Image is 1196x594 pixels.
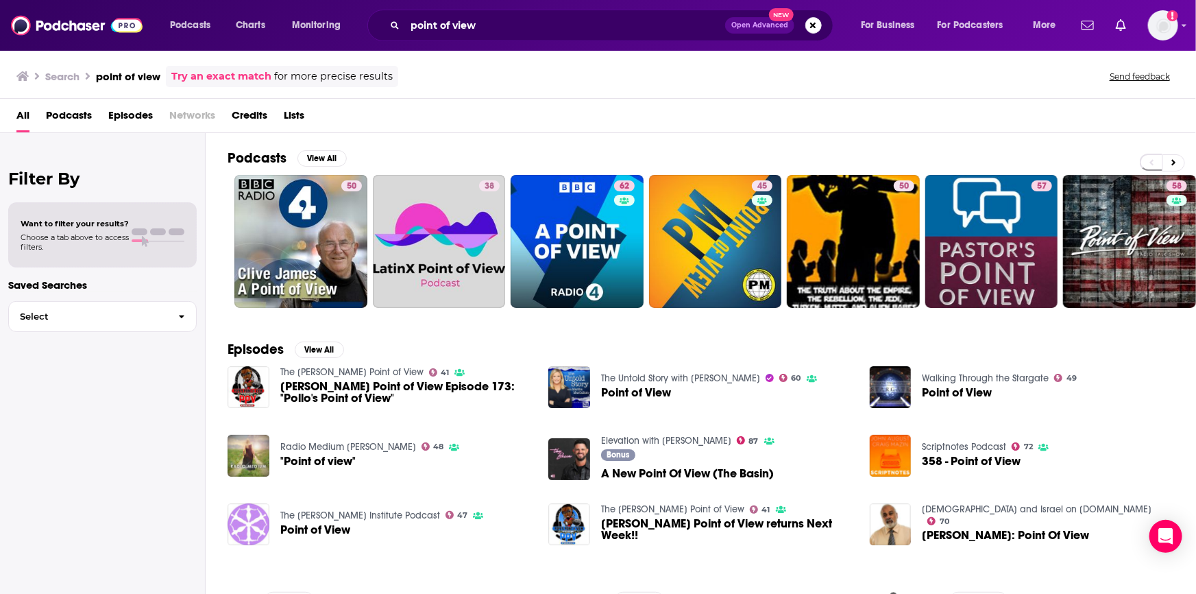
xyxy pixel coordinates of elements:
[601,503,744,515] a: The Pope's Point of View
[614,180,635,191] a: 62
[922,455,1021,467] a: 358 - Point of View
[601,435,731,447] a: Elevation with Steven Furtick
[601,387,671,399] a: Point of View
[234,175,367,308] a: 50
[1110,14,1132,37] a: Show notifications dropdown
[422,442,444,451] a: 48
[1076,14,1099,37] a: Show notifications dropdown
[1033,16,1056,35] span: More
[922,530,1089,541] a: Elisabeth Hasselbeck: Point Of View
[380,10,846,41] div: Search podcasts, credits, & more...
[347,180,356,193] span: 50
[485,180,494,193] span: 38
[228,435,269,477] img: "Point of view"
[280,366,424,378] a: The Pope's Point of View
[16,104,29,132] a: All
[1148,10,1178,40] button: Show profile menu
[457,512,467,519] span: 47
[1032,180,1052,191] a: 57
[280,510,440,521] a: The Ruth Institute Podcast
[870,366,912,408] img: Point of View
[96,70,160,83] h3: point of view
[228,366,269,408] img: Pope's Point of View Episode 173: "Pollo's Point of View"
[227,14,273,36] a: Charts
[1148,10,1178,40] img: User Profile
[750,506,770,514] a: 41
[232,104,267,132] a: Credits
[922,530,1089,541] span: [PERSON_NAME]: Point Of View
[228,150,347,167] a: PodcastsView All
[548,438,590,480] img: A New Point Of View (The Basin)
[280,455,356,467] a: "Point of view"
[171,69,271,84] a: Try an exact match
[228,503,269,545] img: Point of View
[292,16,341,35] span: Monitoring
[779,374,801,382] a: 60
[228,150,286,167] h2: Podcasts
[940,519,949,525] span: 70
[1037,180,1047,193] span: 57
[341,180,362,191] a: 50
[1063,175,1196,308] a: 58
[601,468,774,479] a: A New Point Of View (The Basin)
[731,22,788,29] span: Open Advanced
[737,436,759,444] a: 87
[21,219,129,228] span: Want to filter your results?
[160,14,228,36] button: open menu
[45,70,80,83] h3: Search
[429,368,450,377] a: 41
[1167,180,1187,191] a: 58
[851,14,932,36] button: open menu
[1024,444,1033,450] span: 72
[870,435,912,477] img: 358 - Point of View
[861,16,915,35] span: For Business
[607,451,630,459] span: Bonus
[11,12,143,38] img: Podchaser - Follow, Share and Rate Podcasts
[228,341,284,358] h2: Episodes
[548,366,590,408] img: Point of View
[46,104,92,132] a: Podcasts
[1106,71,1174,82] button: Send feedback
[228,341,344,358] a: EpisodesView All
[446,511,468,519] a: 47
[236,16,265,35] span: Charts
[548,503,590,545] img: Pope's Point of View returns Next Week!!
[927,517,949,525] a: 70
[1149,520,1182,553] div: Open Intercom Messenger
[297,150,347,167] button: View All
[511,175,644,308] a: 62
[1012,442,1033,451] a: 72
[870,503,912,545] img: Elisabeth Hasselbeck: Point Of View
[899,180,909,193] span: 50
[284,104,304,132] a: Lists
[282,14,358,36] button: open menu
[108,104,153,132] span: Episodes
[787,175,920,308] a: 50
[1148,10,1178,40] span: Logged in as BenLaurro
[894,180,914,191] a: 50
[170,16,210,35] span: Podcasts
[601,372,760,384] a: The Untold Story with Martha MacCallum
[757,180,767,193] span: 45
[1054,374,1077,382] a: 49
[1066,375,1077,381] span: 49
[9,312,167,321] span: Select
[792,375,801,381] span: 60
[280,381,533,404] span: [PERSON_NAME] Point of View Episode 173: "Pollo's Point of View"
[922,372,1049,384] a: Walking Through the Stargate
[749,438,759,444] span: 87
[925,175,1058,308] a: 57
[725,17,794,34] button: Open AdvancedNew
[620,180,629,193] span: 62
